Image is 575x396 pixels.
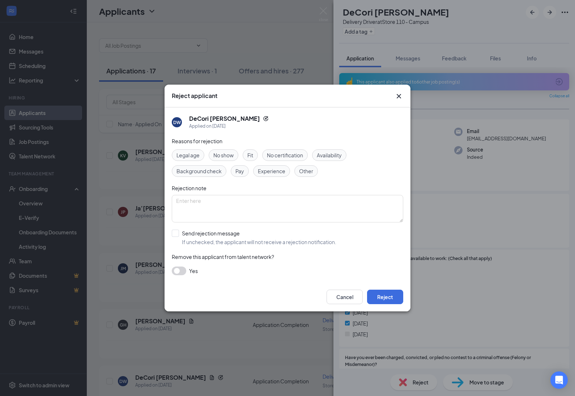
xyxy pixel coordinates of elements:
svg: Cross [395,92,403,101]
button: Cancel [327,290,363,304]
span: Legal age [176,151,200,159]
span: Experience [258,167,285,175]
svg: Reapply [263,116,269,122]
span: Background check [176,167,222,175]
span: Availability [317,151,342,159]
span: Fit [247,151,253,159]
span: No certification [267,151,303,159]
span: Rejection note [172,185,206,191]
span: Other [299,167,313,175]
span: Pay [235,167,244,175]
span: Reasons for rejection [172,138,222,144]
h5: DeCori [PERSON_NAME] [189,115,260,123]
div: Applied on [DATE] [189,123,269,130]
span: No show [213,151,234,159]
div: DW [173,119,181,125]
h3: Reject applicant [172,92,217,100]
span: Remove this applicant from talent network? [172,254,274,260]
div: Open Intercom Messenger [550,371,568,389]
button: Reject [367,290,403,304]
button: Close [395,92,403,101]
span: Yes [189,267,198,275]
